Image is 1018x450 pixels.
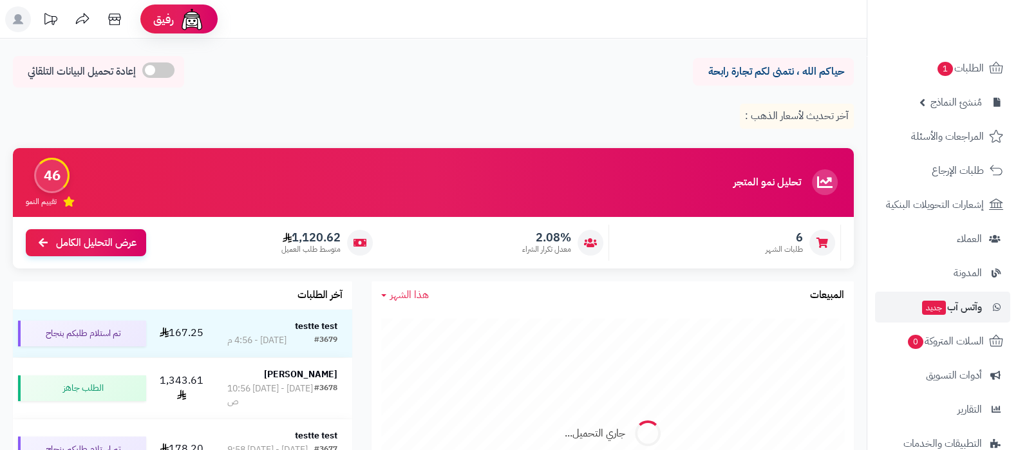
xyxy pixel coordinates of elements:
[875,53,1010,84] a: الطلبات1
[810,290,844,301] h3: المبيعات
[875,292,1010,323] a: وآتس آبجديد
[921,298,982,316] span: وآتس آب
[938,62,954,77] span: 1
[18,375,146,401] div: الطلب جاهز
[227,334,287,347] div: [DATE] - 4:56 م
[766,244,803,255] span: طلبات الشهر
[907,332,984,350] span: السلات المتروكة
[908,335,924,350] span: 0
[314,382,337,408] div: #3678
[957,230,982,248] span: العملاء
[930,28,1006,55] img: logo-2.png
[295,319,337,333] strong: testte test
[151,310,212,357] td: 167.25
[936,59,984,77] span: الطلبات
[153,12,174,27] span: رفيق
[954,264,982,282] span: المدونة
[875,189,1010,220] a: إشعارات التحويلات البنكية
[281,230,341,245] span: 1,120.62
[522,244,571,255] span: معدل تكرار الشراء
[26,196,57,207] span: تقييم النمو
[179,6,205,32] img: ai-face.png
[766,230,803,245] span: 6
[875,155,1010,186] a: طلبات الإرجاع
[911,127,984,145] span: المراجعات والأسئلة
[297,290,343,301] h3: آخر الطلبات
[926,366,982,384] span: أدوات التسويق
[875,394,1010,425] a: التقارير
[151,358,212,418] td: 1,343.61
[390,287,429,303] span: هذا الشهر
[702,64,844,79] p: حياكم الله ، نتمنى لكم تجارة رابحة
[264,368,337,381] strong: [PERSON_NAME]
[930,93,982,111] span: مُنشئ النماذج
[875,121,1010,152] a: المراجعات والأسئلة
[34,6,66,35] a: تحديثات المنصة
[957,400,982,418] span: التقارير
[875,326,1010,357] a: السلات المتروكة0
[18,321,146,346] div: تم استلام طلبكم بنجاح
[875,360,1010,391] a: أدوات التسويق
[26,229,146,257] a: عرض التحليل الكامل
[314,334,337,347] div: #3679
[932,162,984,180] span: طلبات الإرجاع
[28,64,136,79] span: إعادة تحميل البيانات التلقائي
[565,426,625,441] div: جاري التحميل...
[295,429,337,442] strong: testte test
[733,177,801,189] h3: تحليل نمو المتجر
[875,258,1010,288] a: المدونة
[740,104,854,129] p: آخر تحديث لأسعار الذهب :
[886,196,984,214] span: إشعارات التحويلات البنكية
[381,288,429,303] a: هذا الشهر
[875,223,1010,254] a: العملاء
[227,382,314,408] div: [DATE] - [DATE] 10:56 ص
[56,236,137,250] span: عرض التحليل الكامل
[922,301,946,315] span: جديد
[522,230,571,245] span: 2.08%
[281,244,341,255] span: متوسط طلب العميل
